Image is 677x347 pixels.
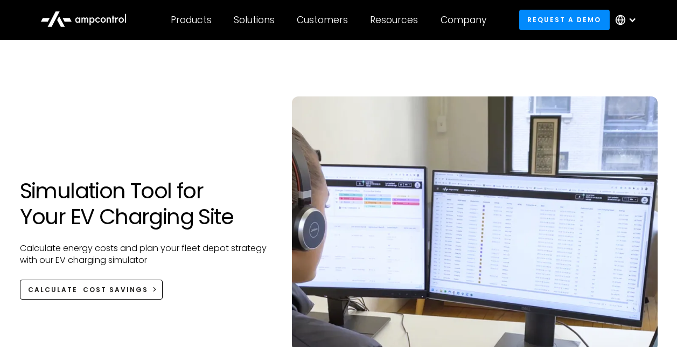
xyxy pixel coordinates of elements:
div: Customers [297,14,348,26]
div: Company [441,14,486,26]
div: Resources [370,14,418,26]
div: Products [171,14,212,26]
p: Calculate energy costs and plan your fleet depot strategy with our EV charging simulator [20,242,275,267]
div: Solutions [234,14,275,26]
h1: Simulation Tool for Your EV Charging Site [20,178,275,230]
div: Calculate Cost Savings [28,285,148,295]
a: Calculate Cost Savings [20,280,163,300]
a: Request a demo [519,10,610,30]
